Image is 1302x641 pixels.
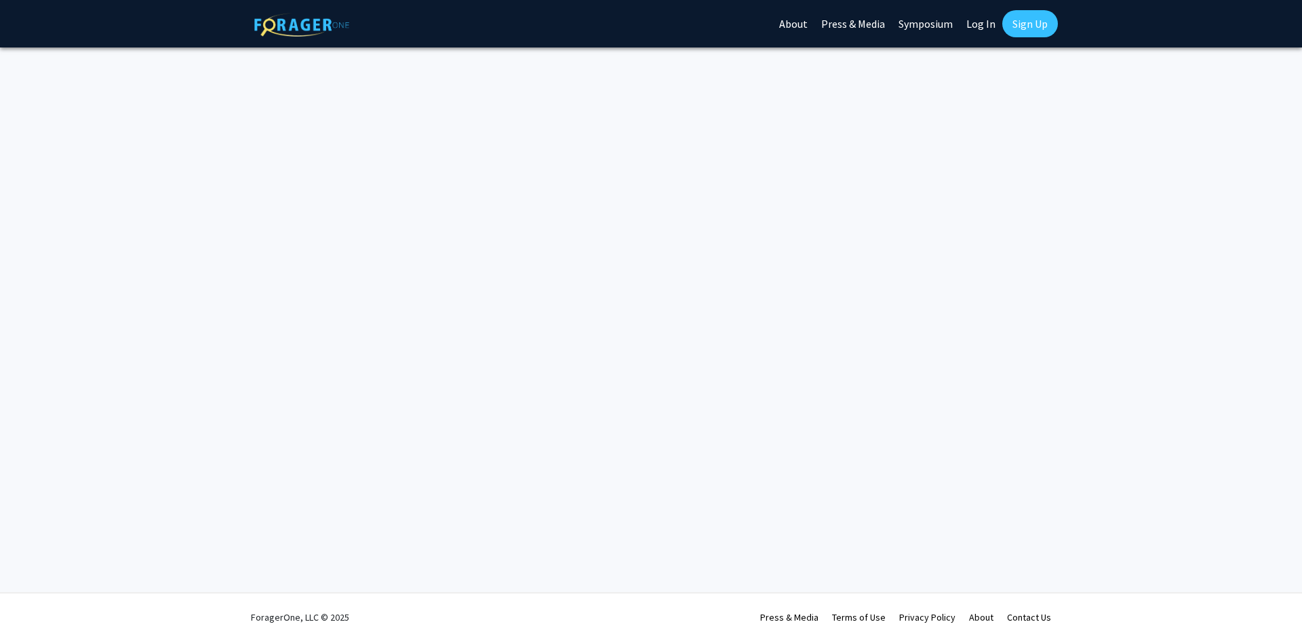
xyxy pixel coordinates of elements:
[1007,611,1051,623] a: Contact Us
[1002,10,1058,37] a: Sign Up
[760,611,818,623] a: Press & Media
[899,611,955,623] a: Privacy Policy
[254,13,349,37] img: ForagerOne Logo
[969,611,993,623] a: About
[251,594,349,641] div: ForagerOne, LLC © 2025
[832,611,886,623] a: Terms of Use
